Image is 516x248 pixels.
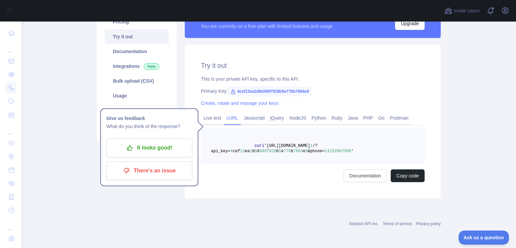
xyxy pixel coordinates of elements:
button: Upgrade [395,17,425,30]
a: Documentation [344,169,387,182]
button: It looks good! [106,138,192,157]
a: jQuery [267,113,287,123]
span: 13 [240,149,245,154]
a: Postman [387,113,411,123]
a: Live test [201,113,224,123]
a: Java [345,113,361,123]
span: e [281,149,284,154]
h1: Give us feedback [106,114,192,122]
span: '[URL][DOMAIN_NAME] [264,143,310,148]
span: New [144,63,159,70]
span: 778 [284,149,291,154]
div: This is your private API key, specific to this API. [201,76,425,82]
a: Create, rotate and manage your keys [201,100,278,106]
span: ea [245,149,250,154]
span: 4 [230,149,233,154]
span: 4997928 [259,149,276,154]
span: Invite users [454,7,480,15]
span: 4cef13ea2d8d4997928b5e778b7664e9 [228,86,312,96]
a: Try it out [105,29,169,44]
h2: Try it out [201,61,425,70]
button: Copy code [391,169,425,182]
span: curl [255,143,264,148]
span: 1 [310,143,312,148]
span: b [276,149,278,154]
div: Primary Key: [201,88,425,94]
span: 9 [305,149,308,154]
span: 7664 [293,149,303,154]
button: There's an issue [106,161,192,180]
span: d [252,149,254,154]
div: ... [5,122,16,136]
span: cef [233,149,240,154]
div: ... [5,40,16,54]
a: Documentation [105,44,169,59]
a: Abstract API Inc. [349,221,379,226]
a: NodeJS [287,113,309,123]
p: There's an issue [111,165,187,176]
a: Usage [105,88,169,103]
a: Ruby [329,113,345,123]
button: Invite users [443,5,481,16]
div: You are currently on a free plan with limited features and usage [201,23,333,30]
span: &phone= [308,149,325,154]
a: Integrations New [105,59,169,74]
span: 8 [255,149,257,154]
span: 5 [279,149,281,154]
span: d [257,149,259,154]
a: Privacy policy [416,221,441,226]
span: 2 [250,149,252,154]
span: b [291,149,293,154]
p: It looks good! [111,142,187,154]
a: Settings [105,103,169,118]
a: Python [309,113,329,123]
a: Go [376,113,387,123]
iframe: Toggle Customer Support [459,231,509,245]
a: Javascript [241,113,267,123]
div: ... [5,218,16,231]
a: cURL [224,113,241,123]
a: Terms of service [383,221,412,226]
a: PHP [360,113,376,123]
span: e [303,149,305,154]
span: 14152007986 [325,149,351,154]
span: ' [351,149,354,154]
a: Bulk upload (CSV) [105,74,169,88]
a: Pricing [105,14,169,29]
p: What do you think of the response? [106,122,192,130]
